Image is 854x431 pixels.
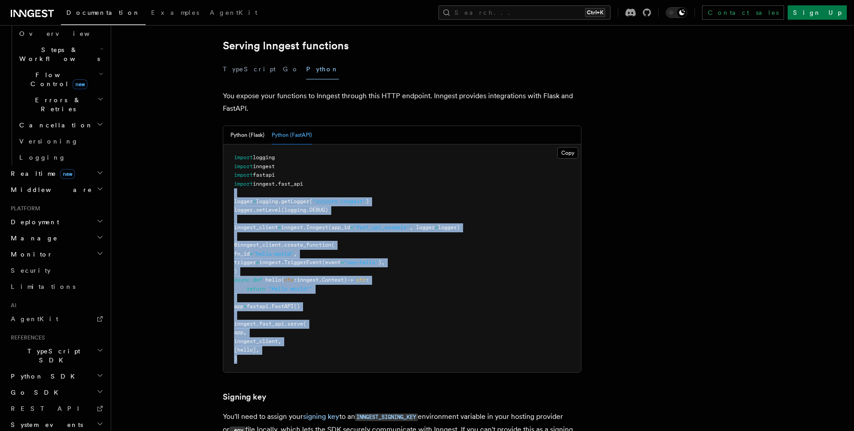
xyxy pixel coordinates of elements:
span: (event [322,259,341,266]
span: ) [366,198,369,205]
span: REST API [11,405,87,412]
button: Middleware [7,182,105,198]
a: Logging [16,149,105,165]
span: import [234,154,253,161]
span: trigger [234,259,256,266]
a: signing key [303,412,339,421]
span: fastapi [253,172,275,178]
span: Documentation [66,9,140,16]
span: logger [234,207,253,213]
span: Steps & Workflows [16,45,100,63]
a: Security [7,262,105,279]
span: str [356,277,366,283]
span: . [256,321,259,327]
code: INNGEST_SIGNING_KEY [355,414,418,421]
span: Security [11,267,51,274]
span: ( [281,277,284,283]
p: You expose your functions to Inngest through this HTTP endpoint. Inngest provides integrations wi... [223,90,581,115]
span: Versioning [19,138,78,145]
span: . [319,277,322,283]
span: Deployment [7,218,59,226]
span: References [7,334,45,341]
span: Examples [151,9,199,16]
span: FastAPI [272,303,294,309]
button: Flow Controlnew [16,67,105,92]
span: Errors & Retries [16,96,97,113]
span: inngest [297,277,319,283]
span: create_function [284,242,331,248]
span: [hello], [234,347,259,353]
span: Logging [19,154,66,161]
button: Toggle dark mode [666,7,687,18]
span: ( [331,242,334,248]
button: Cancellation [16,117,105,133]
a: REST API [7,401,105,417]
span: AgentKit [11,315,58,322]
span: import [234,181,253,187]
button: Python SDK [7,368,105,384]
button: Python [306,59,339,79]
span: ctx [284,277,294,283]
button: Python (FastAPI) [272,126,312,144]
button: Go [283,59,299,79]
span: TriggerEvent [284,259,322,266]
button: Python (Flask) [230,126,264,144]
span: = [256,259,259,266]
button: Manage [7,230,105,246]
span: ( [309,198,312,205]
span: . [278,198,281,205]
span: . [269,303,272,309]
a: Sign Up [788,5,847,20]
span: "fast_api_example" [353,224,410,231]
span: fn_id [234,251,250,257]
span: Limitations [11,283,75,290]
span: setLevel [256,207,281,213]
span: Monitor [7,250,53,259]
span: getLogger [281,198,309,205]
span: Cancellation [16,121,93,130]
span: = [350,224,353,231]
span: app, [234,329,247,335]
span: Python SDK [7,372,80,381]
span: Overview [19,30,112,37]
span: ) [234,356,237,362]
span: inngest [234,321,256,327]
span: def [253,277,262,283]
span: @inngest_client [234,242,281,248]
button: Realtimenew [7,165,105,182]
span: logger [234,198,253,205]
span: inngest [281,224,303,231]
span: = [278,224,281,231]
span: "hello-world" [253,251,294,257]
span: . [281,242,284,248]
span: : [294,277,297,283]
span: . [275,181,278,187]
span: Inngest [306,224,328,231]
span: "uvicorn.inngest" [312,198,366,205]
span: -> [347,277,353,283]
span: (app_id [328,224,350,231]
span: : [366,277,369,283]
span: inngest_client [234,224,278,231]
span: ( [303,321,306,327]
span: "Hello world!" [269,286,312,292]
span: Manage [7,234,58,243]
a: AgentKit [204,3,263,24]
span: async [234,277,250,283]
span: , [294,251,297,257]
a: Signing key [223,391,266,403]
span: serve [287,321,303,327]
span: , logger [410,224,435,231]
span: import [234,163,253,170]
span: AgentKit [210,9,257,16]
a: Limitations [7,279,105,295]
span: . [253,207,256,213]
button: Steps & Workflows [16,42,105,67]
span: fast_api [259,321,284,327]
a: Serving Inngest functions [223,39,349,52]
span: Realtime [7,169,75,178]
span: logger) [438,224,460,231]
span: new [73,79,87,89]
span: inngest [253,163,275,170]
span: hello [265,277,281,283]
